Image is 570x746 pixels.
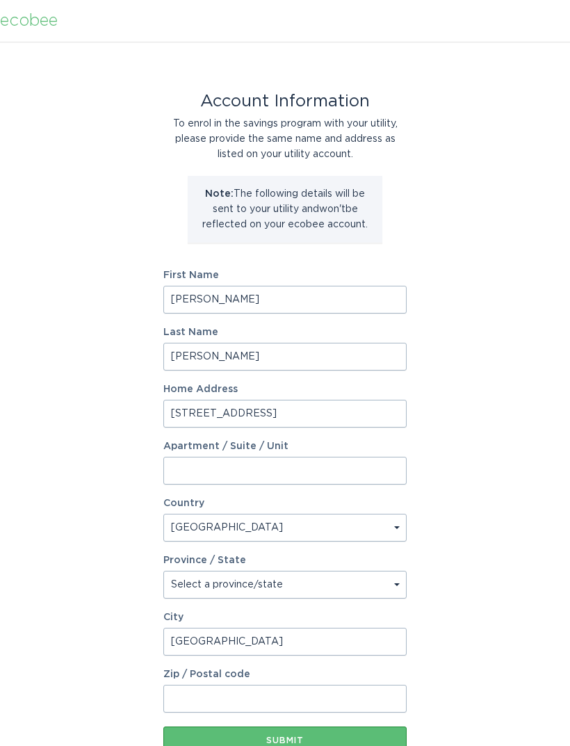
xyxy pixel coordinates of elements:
label: Home Address [163,384,407,394]
label: Zip / Postal code [163,670,407,679]
label: First Name [163,270,407,280]
div: Account Information [163,94,407,109]
label: Country [163,498,204,508]
label: Last Name [163,327,407,337]
p: The following details will be sent to your utility and won't be reflected on your ecobee account. [198,186,372,232]
label: Province / State [163,556,246,565]
strong: Note: [205,189,234,199]
div: Submit [170,736,400,745]
label: Apartment / Suite / Unit [163,441,407,451]
label: City [163,613,407,622]
div: To enrol in the savings program with your utility, please provide the same name and address as li... [163,116,407,162]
